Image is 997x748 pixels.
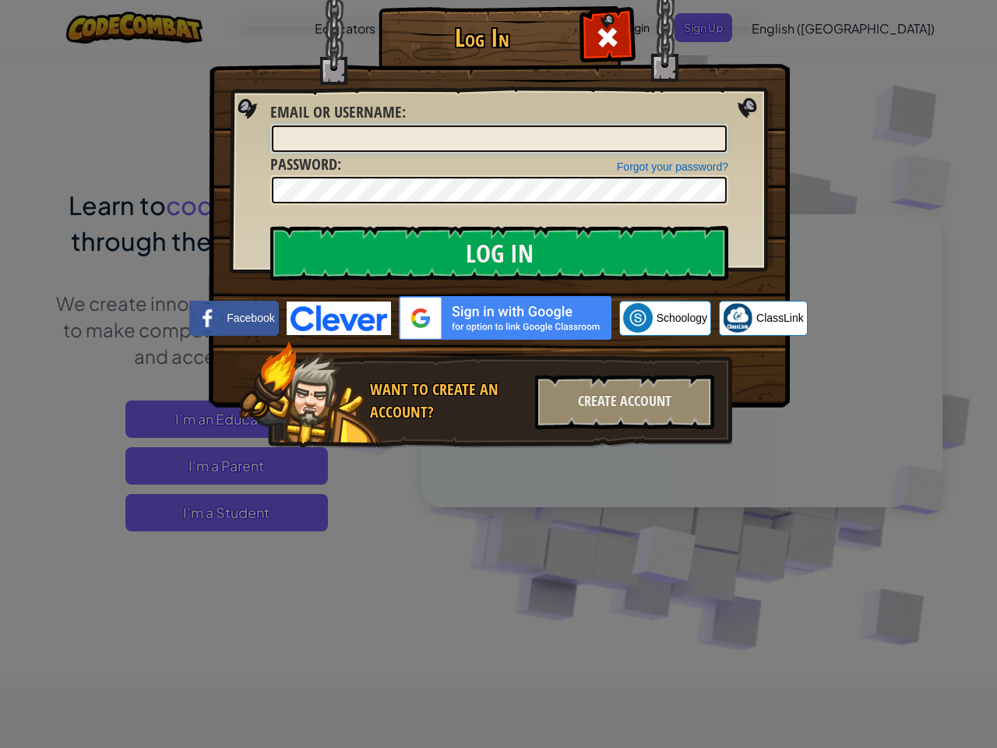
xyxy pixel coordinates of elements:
[270,153,341,176] label: :
[756,310,804,326] span: ClassLink
[370,379,526,423] div: Want to create an account?
[270,153,337,175] span: Password
[535,375,714,429] div: Create Account
[193,303,223,333] img: facebook_small.png
[623,303,653,333] img: schoology.png
[657,310,707,326] span: Schoology
[270,101,402,122] span: Email or Username
[399,296,611,340] img: gplus_sso_button2.svg
[617,161,728,173] a: Forgot your password?
[723,303,752,333] img: classlink-logo-small.png
[270,101,406,124] label: :
[270,226,728,280] input: Log In
[227,310,274,326] span: Facebook
[382,24,581,51] h1: Log In
[287,302,391,335] img: clever-logo-blue.png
